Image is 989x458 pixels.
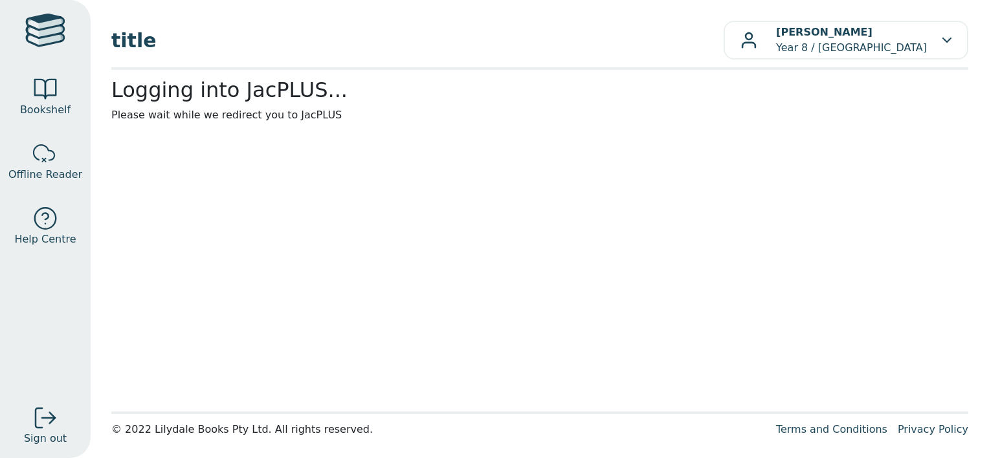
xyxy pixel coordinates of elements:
b: [PERSON_NAME] [776,26,872,38]
div: © 2022 Lilydale Books Pty Ltd. All rights reserved. [111,422,766,437]
h2: Logging into JacPLUS... [111,78,968,102]
span: Help Centre [14,232,76,247]
span: Sign out [24,431,67,446]
button: [PERSON_NAME]Year 8 / [GEOGRAPHIC_DATA] [724,21,968,60]
a: Terms and Conditions [776,423,887,435]
span: Offline Reader [8,167,82,182]
p: Please wait while we redirect you to JacPLUS [111,107,968,123]
p: Year 8 / [GEOGRAPHIC_DATA] [776,25,927,56]
a: Privacy Policy [898,423,968,435]
span: Bookshelf [20,102,71,118]
span: title [111,26,724,55]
